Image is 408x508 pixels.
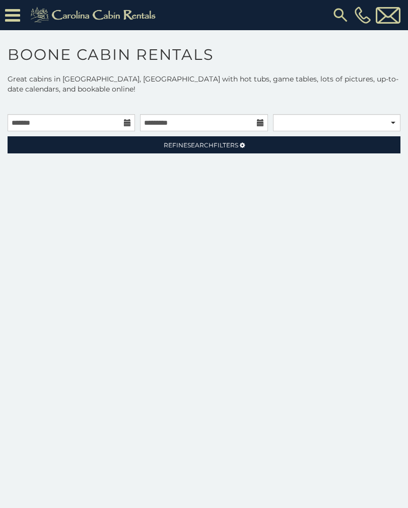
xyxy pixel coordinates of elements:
span: Refine Filters [164,141,238,149]
img: search-regular.svg [331,6,350,24]
a: RefineSearchFilters [8,136,400,153]
img: Khaki-logo.png [25,5,164,25]
span: Search [187,141,214,149]
a: [PHONE_NUMBER] [352,7,373,24]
